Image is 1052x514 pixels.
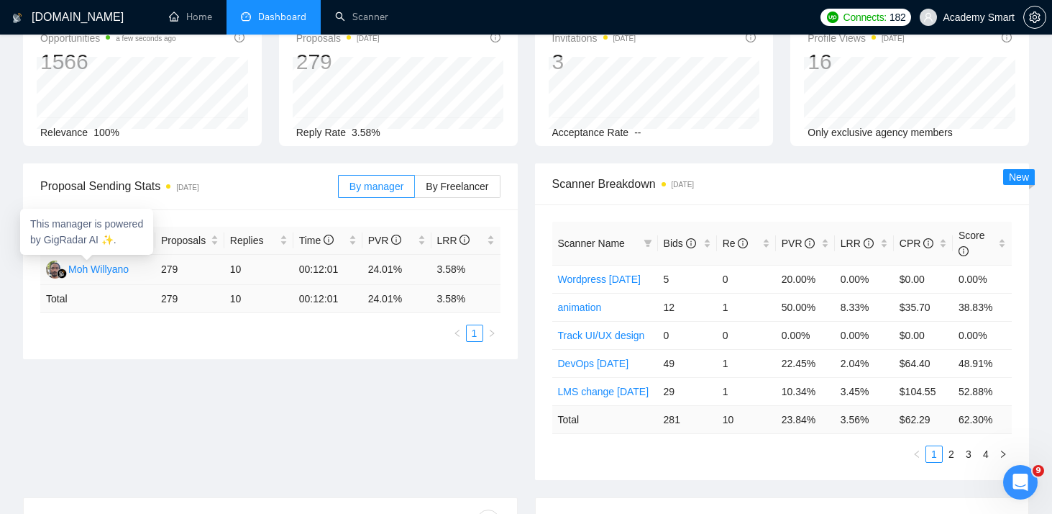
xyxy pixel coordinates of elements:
[923,238,933,248] span: info-circle
[176,184,198,191] time: [DATE]
[459,235,470,245] span: info-circle
[161,233,208,248] span: Proposals
[155,227,224,255] th: Proposals
[913,450,921,459] span: left
[368,235,402,246] span: PVR
[453,329,462,338] span: left
[466,325,483,342] li: 1
[686,238,696,248] span: info-circle
[658,321,717,349] td: 0
[723,238,749,249] span: Re
[894,349,953,377] td: $64.40
[155,255,224,285] td: 279
[717,405,776,433] td: 10
[782,238,815,249] span: PVR
[953,349,1012,377] td: 48.91%
[258,11,306,23] span: Dashboard
[1003,465,1038,500] iframe: Intercom live chat
[296,127,346,138] span: Reply Rate
[490,32,500,42] span: info-circle
[959,230,985,257] span: Score
[835,321,894,349] td: 0.00%
[717,321,776,349] td: 0
[776,377,835,405] td: 10.34%
[40,48,176,76] div: 1566
[1033,465,1044,477] span: 9
[224,285,293,313] td: 10
[324,235,334,245] span: info-circle
[925,446,943,463] li: 1
[977,446,994,463] li: 4
[46,261,64,279] img: MW
[30,218,143,245] span: This manager is powered by GigRadar AI ✨.
[234,32,244,42] span: info-circle
[224,227,293,255] th: Replies
[978,446,994,462] a: 4
[155,285,224,313] td: 279
[658,349,717,377] td: 49
[864,238,874,248] span: info-circle
[552,48,636,76] div: 3
[241,12,251,22] span: dashboard
[908,446,925,463] button: left
[169,11,212,23] a: homeHome
[1002,32,1012,42] span: info-circle
[894,293,953,321] td: $35.70
[953,405,1012,433] td: 62.30 %
[882,35,904,42] time: [DATE]
[889,9,905,25] span: 182
[808,30,904,47] span: Profile Views
[357,35,379,42] time: [DATE]
[449,325,466,342] li: Previous Page
[999,450,1007,459] span: right
[894,405,953,433] td: $ 62.29
[116,35,175,42] time: a few seconds ago
[835,377,894,405] td: 3.45%
[658,293,717,321] td: 12
[923,12,933,22] span: user
[40,177,338,195] span: Proposal Sending Stats
[293,255,362,285] td: 00:12:01
[558,274,641,285] a: Wordpress [DATE]
[835,349,894,377] td: 2.04%
[776,405,835,433] td: 23.84 %
[296,30,380,47] span: Proposals
[449,325,466,342] button: left
[738,238,748,248] span: info-circle
[717,349,776,377] td: 1
[68,261,129,277] div: Moh Willyano
[900,238,933,249] span: CPR
[658,405,717,433] td: 281
[808,127,953,138] span: Only exclusive agency members
[926,446,942,462] a: 1
[483,325,500,342] li: Next Page
[658,377,717,405] td: 29
[552,127,629,138] span: Acceptance Rate
[335,11,388,23] a: searchScanner
[805,238,815,248] span: info-circle
[1009,171,1029,183] span: New
[960,446,977,463] li: 3
[953,321,1012,349] td: 0.00%
[293,285,362,313] td: 00:12:01
[93,127,119,138] span: 100%
[672,181,694,189] time: [DATE]
[835,405,894,433] td: 3.56 %
[908,446,925,463] li: Previous Page
[1023,6,1046,29] button: setting
[558,238,625,249] span: Scanner Name
[835,265,894,293] td: 0.00%
[352,127,380,138] span: 3.58%
[613,35,636,42] time: [DATE]
[843,9,887,25] span: Connects:
[894,321,953,349] td: $0.00
[1024,12,1046,23] span: setting
[558,302,602,313] a: animation
[776,265,835,293] td: 20.00%
[776,321,835,349] td: 0.00%
[437,235,470,246] span: LRR
[658,265,717,293] td: 5
[558,358,629,369] a: DevOps [DATE]
[959,246,969,256] span: info-circle
[953,377,1012,405] td: 52.88%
